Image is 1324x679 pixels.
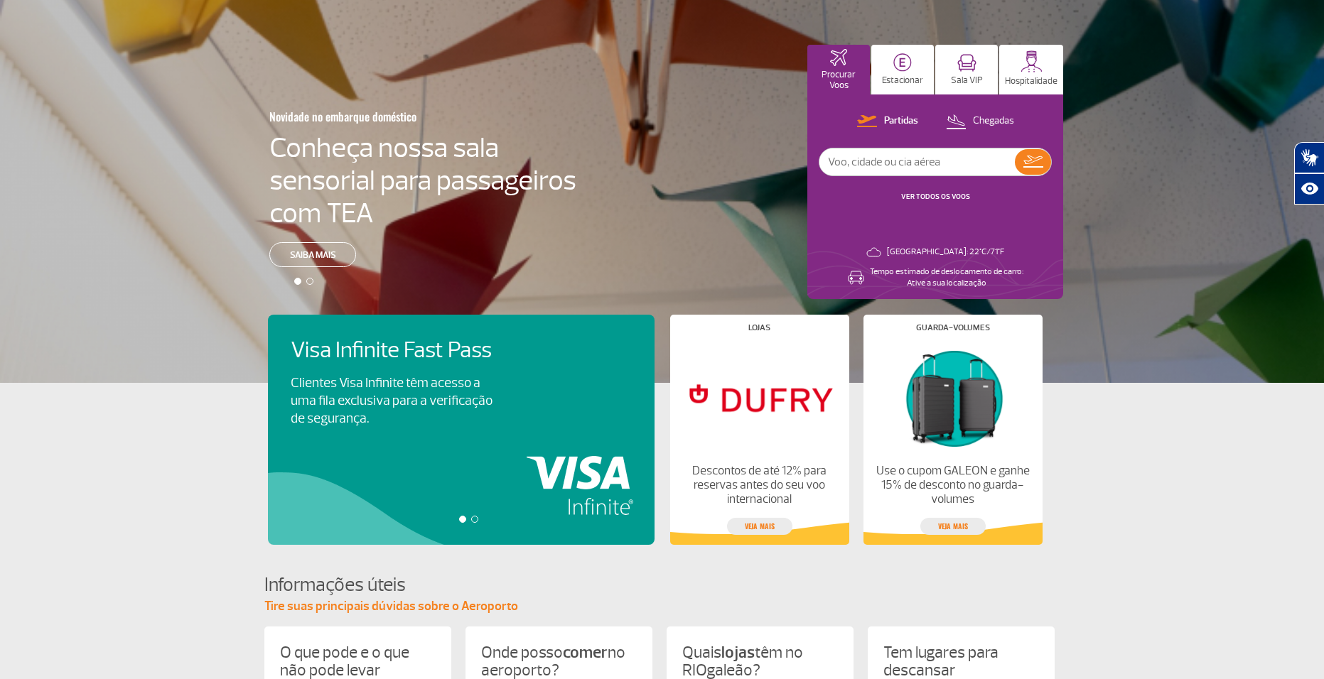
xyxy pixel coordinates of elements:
[870,266,1023,289] p: Tempo estimado de deslocamento de carro: Ative a sua localização
[807,45,870,94] button: Procurar Voos
[819,148,1015,175] input: Voo, cidade ou cia aérea
[269,102,507,131] h3: Novidade no embarque doméstico
[920,518,986,535] a: veja mais
[871,45,934,94] button: Estacionar
[563,642,608,663] strong: comer
[264,572,1060,598] h4: Informações úteis
[1021,50,1043,72] img: hospitality.svg
[291,337,632,428] a: Visa Infinite Fast PassClientes Visa Infinite têm acesso a uma fila exclusiva para a verificação ...
[682,343,836,452] img: Lojas
[853,112,922,131] button: Partidas
[291,337,517,364] h4: Visa Infinite Fast Pass
[814,70,863,91] p: Procurar Voos
[481,643,637,679] p: Onde posso no aeroporto?
[1294,173,1324,205] button: Abrir recursos assistivos.
[721,642,755,663] strong: lojas
[942,112,1018,131] button: Chegadas
[830,49,847,66] img: airplaneHomeActive.svg
[291,374,493,428] p: Clientes Visa Infinite têm acesso a uma fila exclusiva para a verificação de segurança.
[916,324,990,332] h4: Guarda-volumes
[727,518,792,535] a: veja mais
[901,192,970,201] a: VER TODOS OS VOOS
[1005,76,1057,87] p: Hospitalidade
[973,114,1014,128] p: Chegadas
[269,131,576,229] h4: Conheça nossa sala sensorial para passageiros com TEA
[682,464,836,506] p: Descontos de até 12% para reservas antes do seu voo internacional
[935,45,998,94] button: Sala VIP
[884,114,918,128] p: Partidas
[1294,142,1324,173] button: Abrir tradutor de língua de sinais.
[893,53,912,72] img: carParkingHome.svg
[1294,142,1324,205] div: Plugin de acessibilidade da Hand Talk.
[748,324,770,332] h4: Lojas
[957,54,976,72] img: vipRoom.svg
[882,75,923,86] p: Estacionar
[269,242,356,267] a: Saiba mais
[999,45,1063,94] button: Hospitalidade
[875,464,1030,506] p: Use o cupom GALEON e ganhe 15% de desconto no guarda-volumes
[897,191,974,202] button: VER TODOS OS VOOS
[875,343,1030,452] img: Guarda-volumes
[887,246,1004,258] p: [GEOGRAPHIC_DATA]: 22°C/71°F
[951,75,983,86] p: Sala VIP
[682,643,838,679] p: Quais têm no RIOgaleão?
[264,598,1060,615] p: Tire suas principais dúvidas sobre o Aeroporto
